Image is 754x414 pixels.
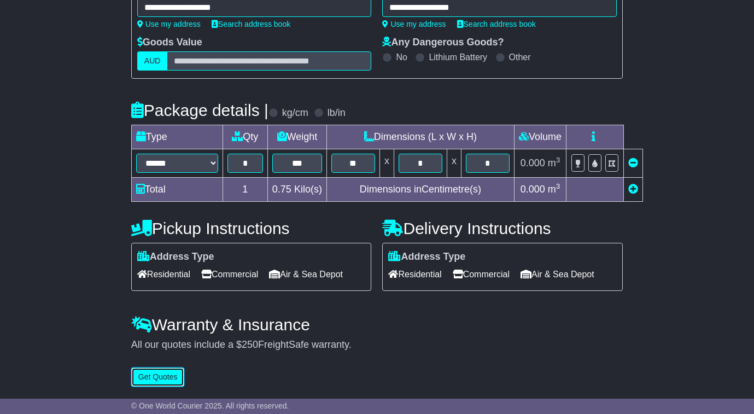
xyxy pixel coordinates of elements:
[453,266,510,283] span: Commercial
[223,125,267,149] td: Qty
[388,266,441,283] span: Residential
[131,316,623,334] h4: Warranty & Insurance
[556,182,560,190] sup: 3
[137,51,168,71] label: AUD
[137,266,190,283] span: Residential
[131,178,223,202] td: Total
[382,37,504,49] label: Any Dangerous Goods?
[328,107,346,119] label: lb/in
[131,368,185,387] button: Get Quotes
[396,52,407,62] label: No
[137,20,201,28] a: Use my address
[137,37,202,49] label: Goods Value
[267,125,326,149] td: Weight
[382,219,623,237] h4: Delivery Instructions
[131,219,372,237] h4: Pickup Instructions
[326,125,514,149] td: Dimensions (L x W x H)
[521,184,545,195] span: 0.000
[272,184,291,195] span: 0.75
[556,156,560,164] sup: 3
[131,125,223,149] td: Type
[131,339,623,351] div: All our quotes include a $ FreightSafe warranty.
[131,401,289,410] span: © One World Courier 2025. All rights reserved.
[457,20,536,28] a: Search address book
[269,266,343,283] span: Air & Sea Depot
[388,251,465,263] label: Address Type
[212,20,290,28] a: Search address book
[242,339,258,350] span: 250
[548,184,560,195] span: m
[521,266,594,283] span: Air & Sea Depot
[509,52,531,62] label: Other
[447,149,461,178] td: x
[223,178,267,202] td: 1
[628,158,638,168] a: Remove this item
[201,266,258,283] span: Commercial
[628,184,638,195] a: Add new item
[137,251,214,263] label: Address Type
[548,158,560,168] span: m
[267,178,326,202] td: Kilo(s)
[521,158,545,168] span: 0.000
[429,52,487,62] label: Lithium Battery
[382,20,446,28] a: Use my address
[326,178,514,202] td: Dimensions in Centimetre(s)
[379,149,394,178] td: x
[131,101,268,119] h4: Package details |
[282,107,308,119] label: kg/cm
[514,125,566,149] td: Volume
